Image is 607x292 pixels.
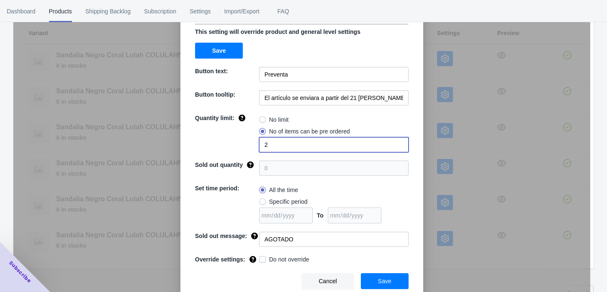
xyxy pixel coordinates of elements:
[195,233,247,239] span: Sold out message:
[195,68,228,74] span: Button text:
[269,197,308,206] span: Specific period
[195,91,235,98] span: Button tooltip:
[301,273,354,289] button: Cancel
[269,186,298,194] span: All the time
[195,43,243,59] button: Save
[212,47,226,54] span: Save
[8,259,33,284] span: Subscribe
[190,0,211,22] span: Settings
[85,0,131,22] span: Shipping Backlog
[49,0,72,22] span: Products
[378,278,391,284] span: Save
[195,161,243,168] span: Sold out quantity
[195,115,234,121] span: Quantity limit:
[269,127,350,136] span: No of items can be pre ordered
[224,0,260,22] span: Import/Export
[273,0,294,22] span: FAQ
[195,28,360,35] span: This setting will override product and general level settings
[317,212,324,219] span: To
[269,115,289,124] span: No limit
[361,273,409,289] button: Save
[269,255,309,264] span: Do not override
[144,0,176,22] span: Subscription
[195,185,239,192] span: Set time period:
[319,278,337,284] span: Cancel
[195,256,245,263] span: Override settings:
[7,0,36,22] span: Dashboard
